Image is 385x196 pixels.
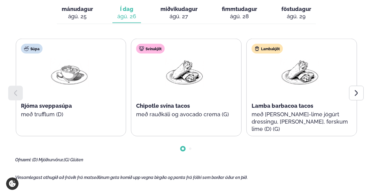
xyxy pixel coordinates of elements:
span: Ofnæmi: [15,157,31,162]
div: ágú. 26 [117,13,136,20]
span: Í dag [117,5,136,13]
span: Go to slide 2 [189,148,191,150]
span: föstudagur [281,6,311,12]
img: pork.svg [139,46,144,51]
span: Lamba barbacoa tacos [252,103,313,109]
div: ágú. 27 [160,13,198,20]
p: með rauðkáli og avocado crema (G) [136,111,233,118]
img: Wraps.png [280,58,319,87]
p: með [PERSON_NAME]-lime jógúrt dressingu, [PERSON_NAME], ferskum lime (D) (G) [252,111,348,133]
span: Vinsamlegast athugið að frávik frá matseðlinum geta komið upp vegna birgða og panta frá fólki sem... [15,175,248,180]
div: Svínakjöt [136,44,165,54]
div: Súpa [21,44,43,54]
p: með trufflum (D) [21,111,118,118]
a: Cookie settings [6,177,19,190]
div: Lambakjöt [252,44,283,54]
button: föstudagur ágú. 29 [277,3,316,23]
img: Soup.png [50,58,89,87]
img: Wraps.png [165,58,204,87]
img: soup.svg [24,46,29,51]
button: fimmtudagur ágú. 28 [217,3,262,23]
span: (G) Glúten [64,157,83,162]
span: miðvikudagur [160,6,198,12]
span: fimmtudagur [222,6,257,12]
img: Lamb.svg [255,46,260,51]
button: miðvikudagur ágú. 27 [156,3,202,23]
span: mánudagur [62,6,93,12]
div: ágú. 29 [281,13,311,20]
span: Rjóma sveppasúpa [21,103,72,109]
button: Í dag ágú. 26 [112,3,141,23]
span: Go to slide 1 [182,148,184,150]
span: Chipotle svína tacos [136,103,190,109]
div: ágú. 25 [62,13,93,20]
span: (D) Mjólkurvörur, [32,157,64,162]
div: ágú. 28 [222,13,257,20]
button: mánudagur ágú. 25 [57,3,98,23]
